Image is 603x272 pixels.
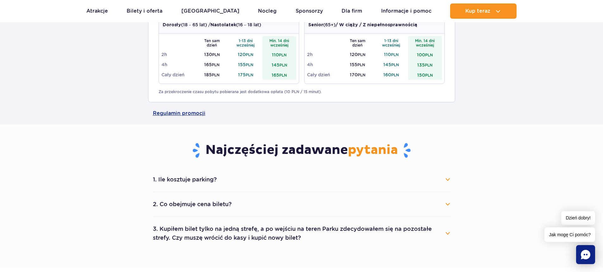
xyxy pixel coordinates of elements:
[308,22,417,28] p: (65+)
[159,89,445,95] p: Za przekroczenie czasu pobytu pobierana jest dodatkowa opłata (10 PLN / 15 minut).
[153,102,450,124] a: Regulamin promocji
[425,53,433,57] small: PLN
[296,3,323,19] a: Sponsorzy
[307,60,341,70] td: 4h
[465,8,490,14] span: Kup teraz
[210,23,236,27] strong: Nastolatek
[262,60,296,70] td: 145
[408,70,442,80] td: 150
[341,70,374,80] td: 170
[391,52,399,57] small: PLN
[307,49,341,60] td: 2h
[408,49,442,60] td: 100
[153,173,450,187] button: 1. Ile kosztuje parking?
[212,73,219,77] small: PLN
[374,49,408,60] td: 110
[246,52,253,57] small: PLN
[342,3,362,19] a: Dla firm
[153,142,450,159] h3: Najczęściej zadawane
[341,49,374,60] td: 120
[86,3,108,19] a: Atrakcje
[280,63,287,67] small: PLN
[229,36,263,49] th: 1-13 dni wcześniej
[229,49,263,60] td: 120
[163,22,261,28] p: (18 – 65 lat) / (16 – 18 lat)
[374,70,408,80] td: 160
[358,52,365,57] small: PLN
[279,73,287,78] small: PLN
[246,62,253,67] small: PLN
[195,49,229,60] td: 130
[357,62,365,67] small: PLN
[307,70,341,80] td: Cały dzień
[229,70,263,80] td: 175
[374,36,408,49] th: 1-13 dni wcześniej
[336,23,417,27] strong: / W ciąży / Z niepełnosprawnością
[262,70,296,80] td: 165
[195,36,229,49] th: Ten sam dzień
[576,245,595,264] div: Chat
[308,23,323,27] strong: Senior
[374,60,408,70] td: 145
[341,60,374,70] td: 155
[195,70,229,80] td: 185
[561,211,595,225] span: Dzień dobry!
[381,3,431,19] a: Informacje i pomoc
[181,3,239,19] a: [GEOGRAPHIC_DATA]
[212,62,219,67] small: PLN
[450,3,517,19] button: Kup teraz
[195,60,229,70] td: 165
[262,49,296,60] td: 110
[161,60,195,70] td: 4h
[408,36,442,49] th: Min. 14 dni wcześniej
[258,3,277,19] a: Nocleg
[127,3,162,19] a: Bilety i oferta
[279,53,286,57] small: PLN
[391,62,399,67] small: PLN
[408,60,442,70] td: 135
[229,60,263,70] td: 155
[262,36,296,49] th: Min. 14 dni wcześniej
[425,63,432,67] small: PLN
[161,49,195,60] td: 2h
[544,227,595,242] span: Jak mogę Ci pomóc?
[212,52,220,57] small: PLN
[348,142,398,158] span: pytania
[246,73,253,77] small: PLN
[391,73,399,77] small: PLN
[163,23,181,27] strong: Dorosły
[425,73,433,78] small: PLN
[358,73,365,77] small: PLN
[341,36,374,49] th: Ten sam dzień
[153,197,450,211] button: 2. Co obejmuje cena biletu?
[161,70,195,80] td: Cały dzień
[153,222,450,245] button: 3. Kupiłem bilet tylko na jedną strefę, a po wejściu na teren Parku zdecydowałem się na pozostałe...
